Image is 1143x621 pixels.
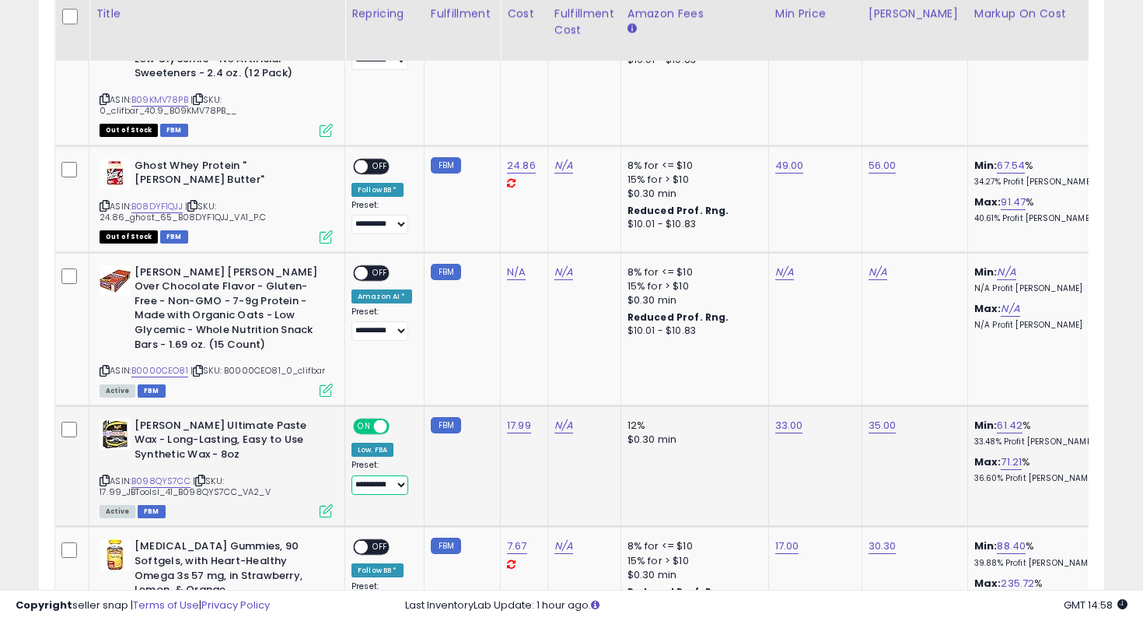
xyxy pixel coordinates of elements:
b: Min: [974,158,998,173]
b: Max: [974,301,1001,316]
div: ASIN: [100,265,333,395]
a: N/A [554,158,573,174]
b: Max: [974,195,1001,209]
p: 40.61% Profit [PERSON_NAME] [974,213,1103,224]
span: OFF [368,160,393,173]
a: 71.21 [1001,454,1022,470]
strong: Copyright [16,598,72,612]
span: All listings currently available for purchase on Amazon [100,384,135,398]
small: Amazon Fees. [627,22,637,36]
b: Min: [974,265,998,279]
img: 4107z7lyNVL._SL40_.jpg [100,539,131,570]
div: 15% for > $10 [627,279,757,293]
div: [PERSON_NAME] [869,5,961,22]
div: Low. FBA [351,443,393,457]
a: B0000CEO81 [131,364,188,377]
div: 8% for <= $10 [627,265,757,279]
a: 24.86 [507,158,536,174]
div: Follow BB * [351,563,404,577]
a: N/A [554,418,573,433]
p: N/A Profit [PERSON_NAME] [974,320,1103,331]
b: Min: [974,418,998,433]
div: Last InventoryLab Update: 1 hour ago. [405,598,1128,613]
div: $10.01 - $10.83 [627,325,757,338]
small: FBM [431,264,461,280]
a: N/A [507,265,526,280]
a: B098QYS7CC [131,475,190,488]
a: B08DYF1QJJ [131,200,183,213]
a: Privacy Policy [201,598,270,612]
div: % [974,159,1103,188]
b: [MEDICAL_DATA] Gummies, 90 Softgels, with Heart-Healthy Omega 3s 57 mg, in Strawberry, Lemon, & O... [135,539,323,601]
a: 61.42 [997,418,1022,433]
span: 2025-08-16 14:58 GMT [1064,598,1127,612]
span: | SKU: 17.99_JBToolsI_41_B098QYS7CC_VA2_V [100,475,271,498]
span: OFF [387,419,412,433]
p: 33.48% Profit [PERSON_NAME] [974,437,1103,447]
a: 88.40 [997,539,1026,554]
div: $0.30 min [627,187,757,201]
a: 35.00 [869,418,897,433]
img: 51V5ve9fvvL._SL40_.jpg [100,265,131,296]
div: Title [96,5,338,22]
span: | SKU: B0000CEO81_0_clifbar [190,364,326,377]
div: 8% for <= $10 [627,159,757,173]
small: FBM [431,417,461,433]
div: Preset: [351,200,412,235]
div: Min Price [775,5,855,22]
img: 51+-0+5vXyL._SL40_.jpg [100,419,131,450]
a: Terms of Use [133,598,199,612]
div: Preset: [351,307,412,342]
span: OFF [368,266,393,279]
div: % [974,539,1103,568]
a: N/A [1001,301,1019,317]
a: 17.00 [775,539,799,554]
div: Markup on Cost [974,5,1109,22]
div: 8% for <= $10 [627,539,757,553]
p: 34.27% Profit [PERSON_NAME] [974,177,1103,188]
a: 7.67 [507,539,527,554]
div: Follow BB * [351,183,404,197]
div: $0.30 min [627,568,757,582]
span: OFF [368,541,393,554]
div: % [974,195,1103,224]
div: 12% [627,419,757,433]
span: | SKU: 24.86_ghost_65_B08DYF1QJJ_VA1_P.C [100,200,267,223]
a: N/A [554,539,573,554]
a: 67.54 [997,158,1025,174]
span: FBM [160,230,188,244]
a: 17.99 [507,418,531,433]
div: 15% for > $10 [627,554,757,568]
small: FBM [431,538,461,554]
span: FBM [138,384,166,398]
b: Reduced Prof. Rng. [627,310,729,324]
b: Reduced Prof. Rng. [627,204,729,217]
a: 56.00 [869,158,897,174]
b: Ghost Whey Protein "[PERSON_NAME] Butter" [135,159,323,191]
div: Cost [507,5,541,22]
div: seller snap | | [16,598,270,613]
small: FBM [431,157,461,174]
div: Fulfillment Cost [554,5,614,38]
span: All listings that are currently out of stock and unavailable for purchase on Amazon [100,124,158,137]
a: 33.00 [775,418,803,433]
div: $10.01 - $10.83 [627,218,757,231]
a: 91.47 [1001,195,1026,210]
b: Max: [974,454,1001,469]
span: All listings that are currently out of stock and unavailable for purchase on Amazon [100,230,158,244]
div: $0.30 min [627,293,757,307]
div: ASIN: [100,159,333,242]
b: [PERSON_NAME] [PERSON_NAME] Over Chocolate Flavor - Gluten-Free - Non-GMO - 7-9g Protein - Made w... [135,265,323,356]
div: Amazon Fees [627,5,762,22]
div: ASIN: [100,419,333,517]
span: ON [355,419,374,433]
div: Preset: [351,460,412,495]
p: 36.60% Profit [PERSON_NAME] [974,473,1103,484]
div: Fulfillment [431,5,494,22]
a: N/A [775,265,794,280]
div: Repricing [351,5,418,22]
p: N/A Profit [PERSON_NAME] [974,283,1103,294]
a: N/A [554,265,573,280]
img: 41pDw1UqOnL._SL40_.jpg [100,159,131,190]
div: % [974,419,1103,447]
